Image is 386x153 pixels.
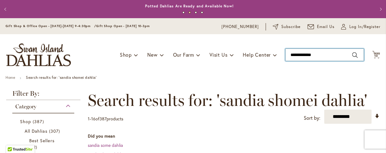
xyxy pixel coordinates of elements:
[341,24,380,30] a: Log In/Register
[221,24,259,30] a: [PHONE_NUMBER]
[182,11,185,14] button: 1 of 4
[6,75,15,80] a: Home
[173,51,194,58] span: Our Farm
[5,131,22,148] iframe: Launch Accessibility Center
[88,114,123,124] p: - of products
[88,116,90,122] span: 1
[120,51,132,58] span: Shop
[15,103,36,110] span: Category
[281,24,301,30] span: Subscribe
[29,137,59,150] a: Best Sellers
[29,138,55,143] span: Best Sellers
[91,116,95,122] span: 16
[33,118,45,125] span: 387
[20,119,31,124] span: Shop
[147,51,157,58] span: New
[273,24,301,30] a: Subscribe
[100,116,107,122] span: 387
[96,24,150,28] span: Gift Shop Open - [DATE] 10-3pm
[49,128,62,134] span: 307
[145,4,234,8] a: Potted Dahlias Are Ready and Available Now!
[6,24,96,28] span: Gift Shop & Office Open - [DATE]-[DATE] 9-4:30pm /
[372,51,380,59] button: 10
[25,128,47,134] span: All Dahlias
[307,24,335,30] a: Email Us
[317,24,335,30] span: Email Us
[201,11,203,14] button: 4 of 4
[189,11,191,14] button: 2 of 4
[29,144,39,150] span: 22
[88,133,380,139] dt: Did you mean
[88,142,123,148] a: sandia some dahlia
[349,24,380,30] span: Log In/Register
[374,54,378,58] span: 10
[88,91,367,110] span: Search results for: 'sandia shomei dahlia'
[6,43,71,66] a: store logo
[352,50,358,60] button: Search
[20,118,68,125] a: Shop
[26,75,96,80] strong: Search results for: 'sandia shomei dahlia'
[243,51,271,58] span: Help Center
[25,128,63,134] a: All Dahlias
[195,11,197,14] button: 3 of 4
[374,3,386,15] button: Next
[209,51,227,58] span: Visit Us
[304,112,320,124] label: Sort by:
[6,90,80,100] strong: Filter By:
